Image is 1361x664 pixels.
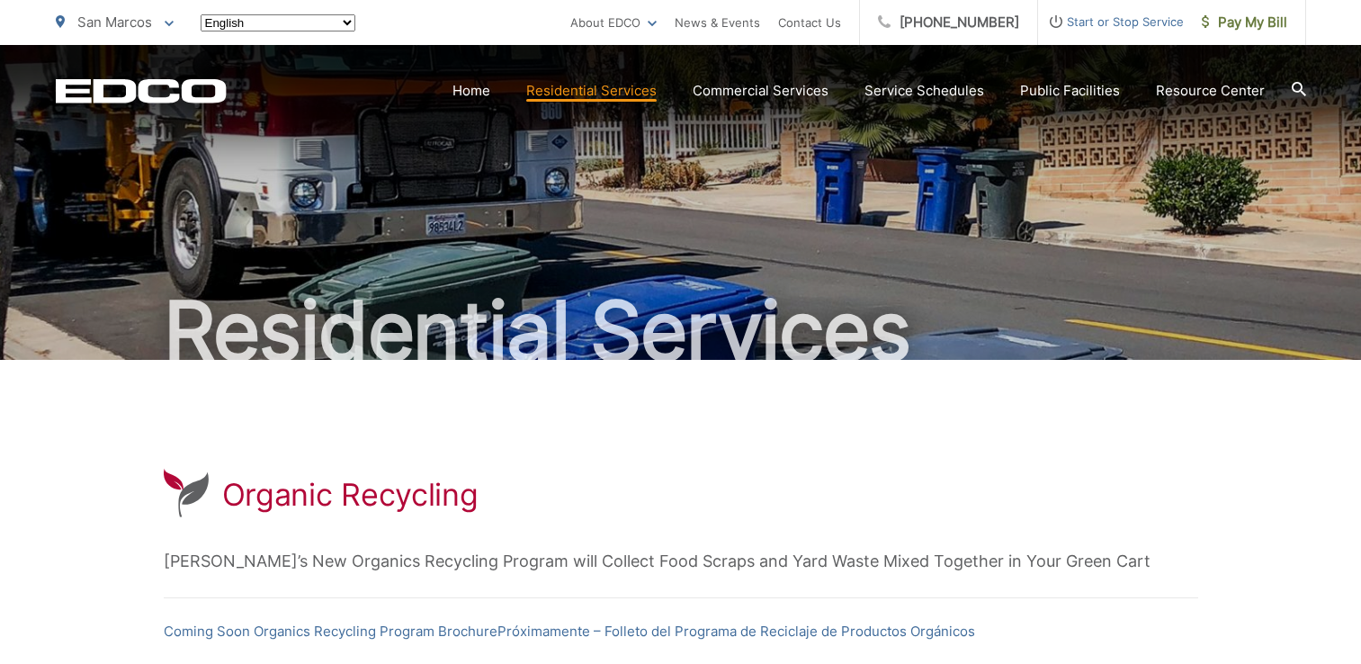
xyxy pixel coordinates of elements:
a: Public Facilities [1020,80,1120,102]
h2: Residential Services [56,286,1306,376]
a: Coming Soon Organics Recycling Program Brochure [164,621,497,642]
a: EDCD logo. Return to the homepage. [56,78,227,103]
a: About EDCO [570,12,657,33]
select: Select a language [201,14,355,31]
a: Service Schedules [864,80,984,102]
a: Resource Center [1156,80,1265,102]
span: Pay My Bill [1202,12,1287,33]
a: Contact Us [778,12,841,33]
p: [PERSON_NAME]’s New Organics Recycling Program will Collect Food Scraps and Yard Waste Mixed Toge... [164,548,1198,575]
a: Próximamente – Folleto del Programa de Reciclaje de Productos Orgánicos [497,621,975,642]
a: Home [452,80,490,102]
a: News & Events [675,12,760,33]
a: Commercial Services [693,80,828,102]
a: Residential Services [526,80,657,102]
h1: Organic Recycling [222,477,479,513]
span: San Marcos [77,13,152,31]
